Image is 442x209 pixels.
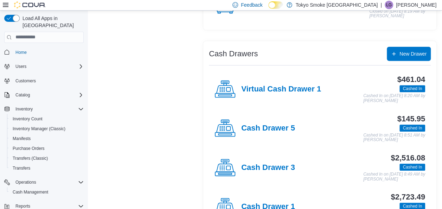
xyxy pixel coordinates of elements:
[13,146,45,151] span: Purchase Orders
[396,1,436,9] p: [PERSON_NAME]
[10,134,33,143] a: Manifests
[241,163,295,172] h4: Cash Drawer 3
[10,115,84,123] span: Inventory Count
[13,76,84,85] span: Customers
[268,1,283,9] input: Dark Mode
[209,50,258,58] h3: Cash Drawers
[241,1,262,8] span: Feedback
[10,164,84,172] span: Transfers
[10,164,33,172] a: Transfers
[7,153,87,163] button: Transfers (Classic)
[1,47,87,57] button: Home
[13,178,84,186] span: Operations
[13,48,84,57] span: Home
[14,1,46,8] img: Cova
[241,124,295,133] h4: Cash Drawer 5
[10,188,51,196] a: Cash Management
[1,76,87,86] button: Customers
[397,75,425,84] h3: $461.04
[386,1,392,9] span: LG
[385,1,393,9] div: Logan Gardner
[10,188,84,196] span: Cash Management
[241,85,321,94] h4: Virtual Cash Drawer 1
[1,177,87,187] button: Operations
[363,94,425,103] p: Cashed In on [DATE] 8:20 AM by [PERSON_NAME]
[7,163,87,173] button: Transfers
[1,90,87,100] button: Catalog
[1,104,87,114] button: Inventory
[296,1,378,9] p: Tokyo Smoke [GEOGRAPHIC_DATA]
[10,154,84,163] span: Transfers (Classic)
[403,85,422,92] span: Cashed In
[13,126,65,132] span: Inventory Manager (Classic)
[15,106,33,112] span: Inventory
[10,125,84,133] span: Inventory Manager (Classic)
[403,125,422,131] span: Cashed In
[20,15,84,29] span: Load All Apps in [GEOGRAPHIC_DATA]
[13,105,36,113] button: Inventory
[13,178,39,186] button: Operations
[13,105,84,113] span: Inventory
[7,144,87,153] button: Purchase Orders
[15,203,30,209] span: Reports
[13,62,29,71] button: Users
[397,115,425,123] h3: $145.95
[1,62,87,71] button: Users
[15,78,36,84] span: Customers
[10,125,68,133] a: Inventory Manager (Classic)
[10,115,45,123] a: Inventory Count
[15,64,26,69] span: Users
[13,189,48,195] span: Cash Management
[369,9,425,19] p: Closed on [DATE] 8:19 AM by [PERSON_NAME]
[13,116,43,122] span: Inventory Count
[391,154,425,162] h3: $2,516.08
[399,85,425,92] span: Cashed In
[13,91,84,99] span: Catalog
[363,172,425,182] p: Cashed In on [DATE] 8:49 AM by [PERSON_NAME]
[13,136,31,141] span: Manifests
[391,193,425,201] h3: $2,723.49
[13,165,30,171] span: Transfers
[13,156,48,161] span: Transfers (Classic)
[7,134,87,144] button: Manifests
[13,77,39,85] a: Customers
[399,125,425,132] span: Cashed In
[15,50,27,55] span: Home
[15,179,36,185] span: Operations
[10,154,51,163] a: Transfers (Classic)
[15,92,30,98] span: Catalog
[13,62,84,71] span: Users
[10,144,47,153] a: Purchase Orders
[7,187,87,197] button: Cash Management
[399,50,427,57] span: New Drawer
[7,124,87,134] button: Inventory Manager (Classic)
[13,91,33,99] button: Catalog
[10,134,84,143] span: Manifests
[403,164,422,170] span: Cashed In
[399,164,425,171] span: Cashed In
[380,1,382,9] p: |
[7,114,87,124] button: Inventory Count
[363,133,425,142] p: Cashed In on [DATE] 8:51 AM by [PERSON_NAME]
[10,144,84,153] span: Purchase Orders
[13,48,30,57] a: Home
[387,47,431,61] button: New Drawer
